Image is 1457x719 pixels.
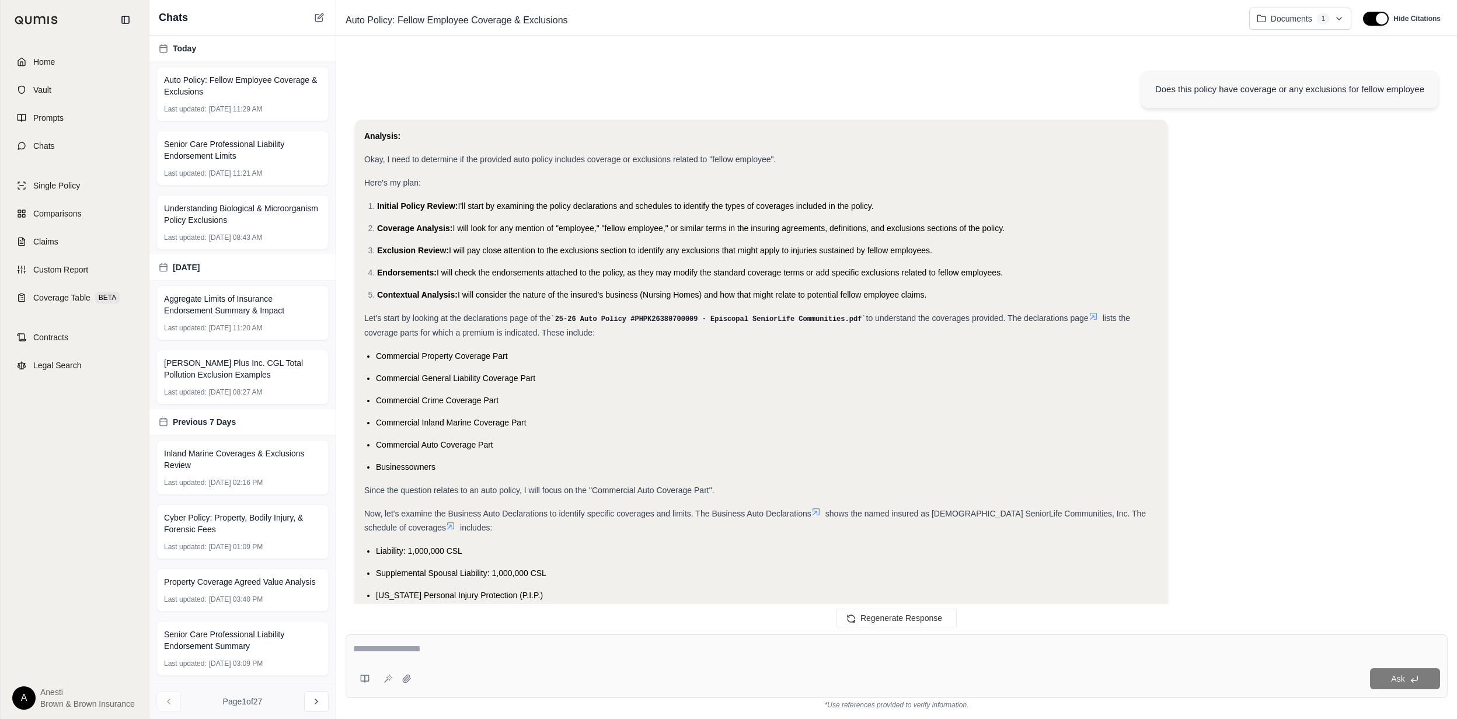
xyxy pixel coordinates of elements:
span: to understand the coverages provided. The declarations page [866,313,1089,323]
button: Collapse sidebar [116,11,135,29]
a: Prompts [8,105,142,131]
div: Does this policy have coverage or any exclusions for fellow employee [1155,82,1424,96]
span: Ask [1391,674,1404,683]
span: Coverage Table [33,292,90,303]
span: Home [33,56,55,68]
span: [DATE] 08:43 AM [209,233,263,242]
span: [DATE] 11:21 AM [209,169,263,178]
span: [DATE] 02:16 PM [209,478,263,487]
span: Previous 7 Days [173,416,236,428]
div: *Use references provided to verify information. [346,698,1448,710]
span: Last updated: [164,542,207,552]
span: I'll start by examining the policy declarations and schedules to identify the types of coverages ... [458,201,874,211]
span: [PERSON_NAME] Plus Inc. CGL Total Pollution Exclusion Examples [164,357,321,381]
span: Endorsements: [377,268,437,277]
span: Commercial Crime Coverage Part [376,396,499,405]
span: Liability: 1,000,000 CSL [376,546,462,556]
a: Claims [8,229,142,254]
span: Documents [1271,13,1312,25]
span: Hide Citations [1393,14,1441,23]
span: lists the coverage parts for which a premium is indicated. These include: [364,313,1130,337]
a: Single Policy [8,173,142,198]
span: Let's start by looking at the declarations page of the [364,313,550,323]
strong: Analysis: [364,131,400,141]
span: includes: [460,523,492,532]
img: Qumis Logo [15,16,58,25]
span: BETA [95,292,120,303]
span: I will look for any mention of "employee," "fellow employee," or similar terms in the insuring ag... [452,224,1005,233]
span: Last updated: [164,595,207,604]
span: Claims [33,236,58,247]
span: Property Coverage Agreed Value Analysis [164,576,316,588]
span: Chats [159,9,188,26]
span: [US_STATE] Personal Injury Protection (P.I.P.) [376,591,543,600]
span: Coverage Analysis: [377,224,452,233]
span: Contextual Analysis: [377,290,458,299]
span: Custom Report [33,264,88,275]
span: Auto Policy: Fellow Employee Coverage & Exclusions [341,11,573,30]
span: [DATE] [173,261,200,273]
span: [DATE] 01:09 PM [209,542,263,552]
span: Anesti [40,686,135,698]
span: Last updated: [164,169,207,178]
span: I will check the endorsements attached to the policy, as they may modify the standard coverage te... [437,268,1003,277]
span: Last updated: [164,478,207,487]
span: [DATE] 11:29 AM [209,104,263,114]
span: Chats [33,140,55,152]
span: Last updated: [164,233,207,242]
span: Understanding Biological & Microorganism Policy Exclusions [164,203,321,226]
span: Commercial Inland Marine Coverage Part [376,418,527,427]
span: Regenerate Response [860,613,942,623]
span: Comparisons [33,208,81,219]
span: [DATE] 11:20 AM [209,323,263,333]
span: Vault [33,84,51,96]
span: Senior Care Professional Liability Endorsement Limits [164,138,321,162]
a: Contracts [8,324,142,350]
a: Custom Report [8,257,142,282]
span: Supplemental Spousal Liability: 1,000,000 CSL [376,568,546,578]
button: New Chat [312,11,326,25]
span: Brown & Brown Insurance [40,698,135,710]
span: Okay, I need to determine if the provided auto policy includes coverage or exclusions related to ... [364,155,776,164]
span: Commercial General Liability Coverage Part [376,374,535,383]
span: Legal Search [33,359,82,371]
span: [DATE] 08:27 AM [209,388,263,397]
span: Exclusion Review: [377,246,449,255]
span: Commercial Property Coverage Part [376,351,508,361]
span: Page 1 of 27 [223,696,263,707]
a: Comparisons [8,201,142,226]
span: Since the question relates to an auto policy, I will focus on the "Commercial Auto Coverage Part". [364,486,714,495]
span: Aggregate Limits of Insurance Endorsement Summary & Impact [164,293,321,316]
a: Vault [8,77,142,103]
a: Home [8,49,142,75]
span: Last updated: [164,104,207,114]
span: I will consider the nature of the insured's business (Nursing Homes) and how that might relate to... [458,290,926,299]
div: Edit Title [341,11,1240,30]
span: Prompts [33,112,64,124]
span: 1 [1317,13,1330,25]
span: Cyber Policy: Property, Bodily Injury, & Forensic Fees [164,512,321,535]
span: [DATE] 03:40 PM [209,595,263,604]
a: Legal Search [8,352,142,378]
div: A [12,686,36,710]
span: Commercial Auto Coverage Part [376,440,493,449]
button: Ask [1370,668,1440,689]
span: Contracts [33,331,68,343]
span: Last updated: [164,659,207,668]
span: Single Policy [33,180,80,191]
span: Last updated: [164,388,207,397]
span: [DATE] 03:09 PM [209,659,263,668]
span: Businessowners [376,462,435,472]
span: Initial Policy Review: [377,201,458,211]
span: shows the named insured as [DEMOGRAPHIC_DATA] SeniorLife Communities, Inc. The schedule of coverages [364,509,1146,532]
span: I will pay close attention to the exclusions section to identify any exclusions that might apply ... [449,246,932,255]
a: Chats [8,133,142,159]
span: Auto Policy: Fellow Employee Coverage & Exclusions [164,74,321,97]
button: Documents1 [1249,8,1352,30]
span: Here's my plan: [364,178,421,187]
code: 25-26 Auto Policy #PHPK26380700009 - Episcopal SeniorLife Communities.pdf [550,315,866,323]
a: Coverage TableBETA [8,285,142,310]
span: Senior Care Professional Liability Endorsement Summary [164,629,321,652]
button: Regenerate Response [836,609,957,627]
span: Last updated: [164,323,207,333]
